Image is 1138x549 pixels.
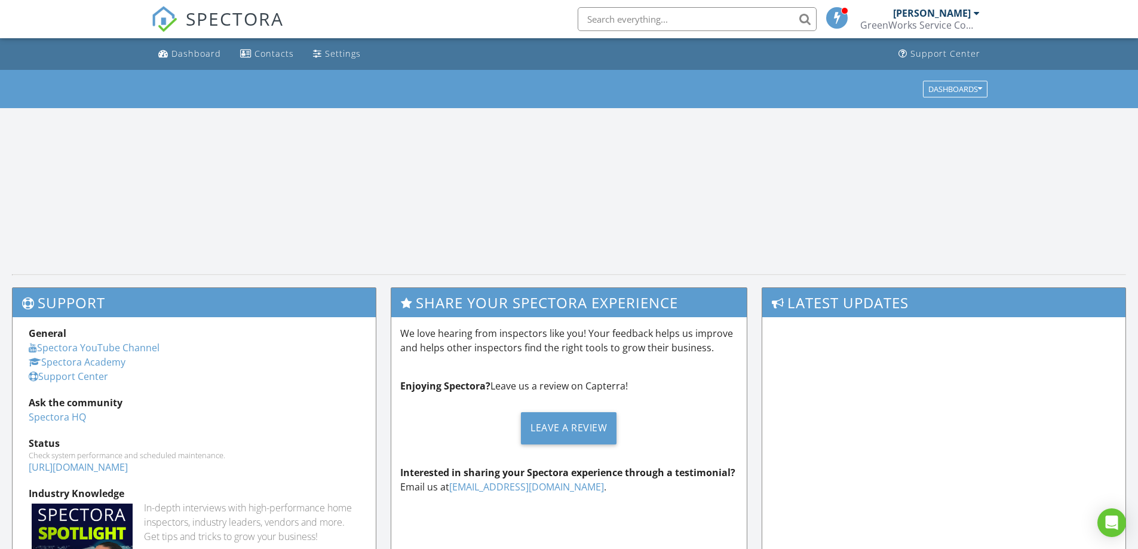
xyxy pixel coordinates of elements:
strong: Interested in sharing your Spectora experience through a testimonial? [400,466,735,479]
strong: Enjoying Spectora? [400,379,490,392]
div: Settings [325,48,361,59]
div: Support Center [910,48,980,59]
div: GreenWorks Service Company [860,19,980,31]
div: Check system performance and scheduled maintenance. [29,450,360,460]
div: Contacts [254,48,294,59]
div: [PERSON_NAME] [893,7,971,19]
div: Leave a Review [521,412,616,444]
a: Dashboard [154,43,226,65]
span: SPECTORA [186,6,284,31]
strong: General [29,327,66,340]
a: Support Center [29,370,108,383]
div: Status [29,436,360,450]
div: Dashboard [171,48,221,59]
img: The Best Home Inspection Software - Spectora [151,6,177,32]
input: Search everything... [578,7,817,31]
h3: Latest Updates [762,288,1125,317]
a: [URL][DOMAIN_NAME] [29,461,128,474]
a: Leave a Review [400,403,738,453]
a: Spectora HQ [29,410,86,424]
div: Open Intercom Messenger [1097,508,1126,537]
div: Ask the community [29,395,360,410]
h3: Share Your Spectora Experience [391,288,747,317]
button: Dashboards [923,81,987,97]
a: Support Center [894,43,985,65]
div: Dashboards [928,85,982,93]
h3: Support [13,288,376,317]
div: In-depth interviews with high-performance home inspectors, industry leaders, vendors and more. Ge... [144,501,360,544]
p: Leave us a review on Capterra! [400,379,738,393]
p: We love hearing from inspectors like you! Your feedback helps us improve and helps other inspecto... [400,326,738,355]
a: Spectora Academy [29,355,125,369]
a: Settings [308,43,366,65]
a: SPECTORA [151,16,284,41]
a: [EMAIL_ADDRESS][DOMAIN_NAME] [449,480,604,493]
a: Spectora YouTube Channel [29,341,159,354]
div: Industry Knowledge [29,486,360,501]
p: Email us at . [400,465,738,494]
a: Contacts [235,43,299,65]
